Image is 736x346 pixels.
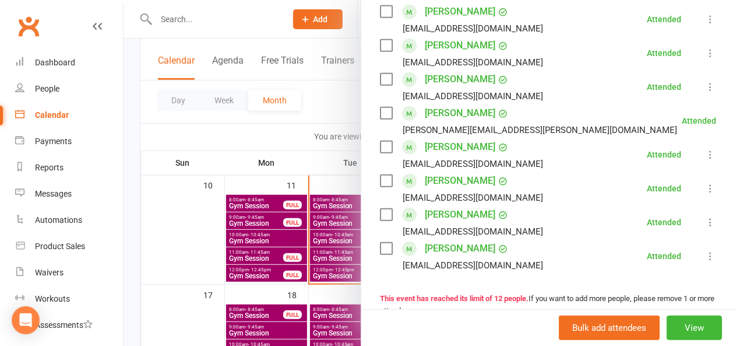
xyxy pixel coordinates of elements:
[403,21,543,36] div: [EMAIL_ADDRESS][DOMAIN_NAME]
[682,117,716,125] div: Attended
[425,104,495,123] a: [PERSON_NAME]
[15,312,123,338] a: Assessments
[380,293,717,317] div: If you want to add more people, please remove 1 or more attendees.
[425,2,495,21] a: [PERSON_NAME]
[15,207,123,233] a: Automations
[403,123,677,138] div: [PERSON_NAME][EMAIL_ADDRESS][PERSON_NAME][DOMAIN_NAME]
[15,233,123,260] a: Product Sales
[647,184,681,193] div: Attended
[35,320,93,330] div: Assessments
[667,316,722,340] button: View
[35,189,72,198] div: Messages
[403,258,543,273] div: [EMAIL_ADDRESS][DOMAIN_NAME]
[35,163,64,172] div: Reports
[35,110,69,120] div: Calendar
[15,76,123,102] a: People
[15,50,123,76] a: Dashboard
[403,55,543,70] div: [EMAIL_ADDRESS][DOMAIN_NAME]
[12,306,40,334] div: Open Intercom Messenger
[425,36,495,55] a: [PERSON_NAME]
[425,239,495,258] a: [PERSON_NAME]
[425,70,495,89] a: [PERSON_NAME]
[35,58,75,67] div: Dashboard
[647,15,681,23] div: Attended
[403,224,543,239] div: [EMAIL_ADDRESS][DOMAIN_NAME]
[425,172,495,190] a: [PERSON_NAME]
[15,260,123,286] a: Waivers
[35,294,70,303] div: Workouts
[403,190,543,205] div: [EMAIL_ADDRESS][DOMAIN_NAME]
[425,205,495,224] a: [PERSON_NAME]
[647,252,681,260] div: Attended
[647,151,681,159] div: Attended
[15,155,123,181] a: Reports
[647,49,681,57] div: Attended
[35,242,85,251] div: Product Sales
[403,89,543,104] div: [EMAIL_ADDRESS][DOMAIN_NAME]
[425,138,495,156] a: [PERSON_NAME]
[15,286,123,312] a: Workouts
[14,12,43,41] a: Clubworx
[403,156,543,172] div: [EMAIL_ADDRESS][DOMAIN_NAME]
[35,268,64,277] div: Waivers
[15,181,123,207] a: Messages
[647,83,681,91] div: Attended
[15,102,123,128] a: Calendar
[35,137,72,146] div: Payments
[380,294,529,303] strong: This event has reached its limit of 12 people.
[35,215,82,225] div: Automations
[15,128,123,155] a: Payments
[559,316,660,340] button: Bulk add attendees
[35,84,59,93] div: People
[647,218,681,226] div: Attended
